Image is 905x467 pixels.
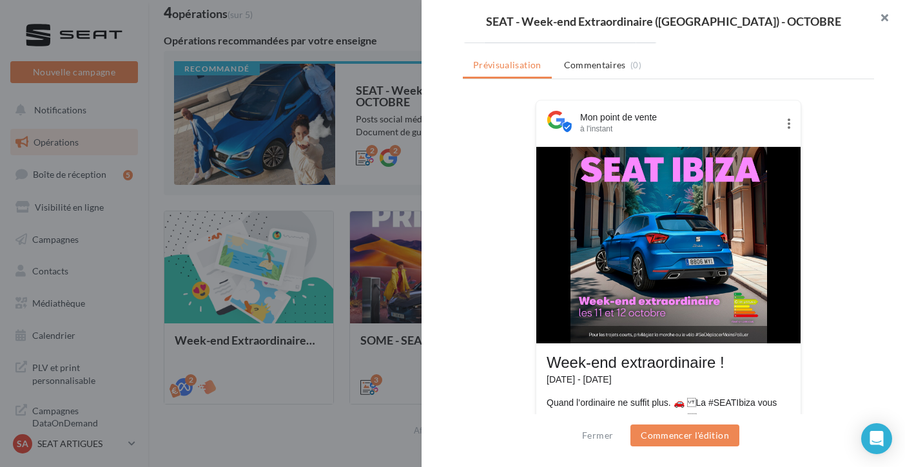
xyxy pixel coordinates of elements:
div: Week-end extraordinaire ! [547,354,790,372]
button: Fermer [577,428,618,443]
div: SEAT - Week-end Extraordinaire ([GEOGRAPHIC_DATA]) - OCTOBRE [442,15,884,27]
span: Commentaires [564,59,626,71]
img: IBIZA caméra 1x1 [570,147,767,343]
div: Mon point de vente [580,111,777,124]
button: Commencer l'édition [630,424,739,446]
div: à l'instant [580,124,777,134]
span: (0) [630,60,641,70]
div: Quand l’ordinaire ne suffit plus. 🚗 La #SEATIbiza vous attend dès 180 €/Mois sans apport. Rendez-... [547,395,790,441]
div: [DATE] - [DATE] [547,372,790,387]
div: Open Intercom Messenger [861,423,892,454]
